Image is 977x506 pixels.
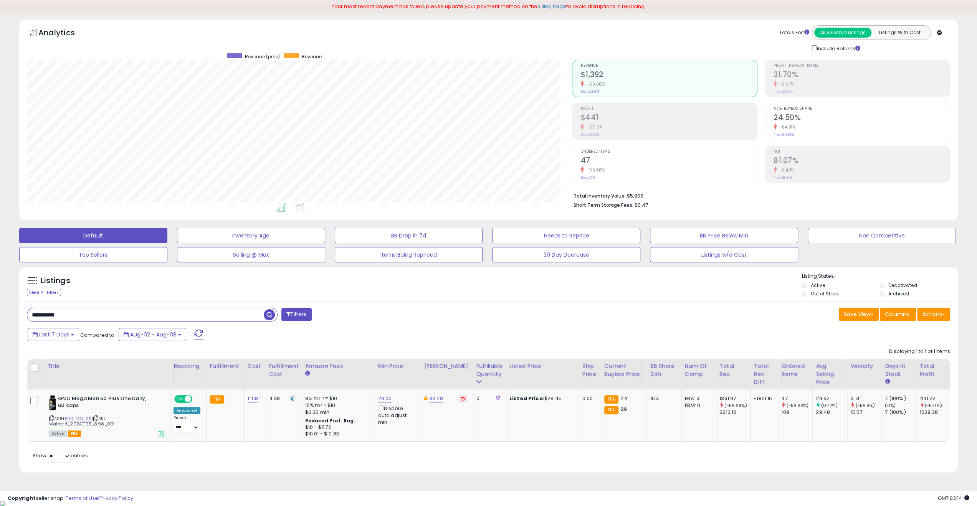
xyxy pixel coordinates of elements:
[885,362,913,378] div: Days In Stock
[620,395,627,402] span: 24
[80,331,116,339] span: Compared to:
[774,175,792,180] small: Prev: 81.47%
[777,81,794,87] small: -0.97%
[620,405,627,413] span: 29
[378,362,418,370] div: Min Price
[378,404,415,426] div: Disable auto adjust min
[378,395,392,402] a: 29.00
[719,395,751,402] div: 1391.97
[509,362,576,370] div: Listed Price
[492,228,640,243] button: Needs to Reprice
[248,395,258,402] a: 11.58
[816,362,844,386] div: Avg Selling Price
[537,3,566,10] a: Billing Page
[880,308,916,321] button: Columns
[580,113,757,124] h2: $441
[724,402,747,409] small: (-56.68%)
[885,409,916,416] div: 7 (100%)
[305,395,369,402] div: 8% for <= $10
[584,81,605,87] small: -56.68%
[65,415,91,422] a: B00JECYJ2K
[39,331,69,338] span: Last 7 Days
[49,395,164,436] div: ASIN:
[580,89,599,94] small: Prev: $3,213
[305,424,369,431] div: $10 - $11.72
[119,328,186,341] button: Aug-02 - Aug-08
[850,362,878,370] div: Velocity
[476,362,503,378] div: Fulfillable Quantity
[580,132,599,137] small: Prev: $1,028
[850,409,881,416] div: 15.57
[429,395,443,402] a: 30.48
[786,402,808,409] small: (-56.88%)
[919,362,947,378] div: Total Profit
[604,406,618,414] small: FBA
[779,29,809,36] div: Totals For
[476,395,500,402] div: 0
[580,70,757,81] h2: $1,392
[424,362,470,370] div: [PERSON_NAME]
[814,28,871,38] button: All Selected Listings
[917,308,950,321] button: Actions
[49,395,56,410] img: 41GowaE1wYL._SL40_.jpg
[335,247,483,262] button: Items Being Repriced
[580,175,595,180] small: Prev: 109
[305,402,369,409] div: 15% for > $10
[175,396,185,402] span: ON
[335,228,483,243] button: BB Drop in 7d
[580,64,757,68] span: Revenue
[269,362,299,378] div: Fulfillment Cost
[774,89,793,94] small: Prev: 32.01%
[650,362,678,378] div: BB Share 24h.
[269,395,296,402] div: 4.38
[49,415,114,427] span: | SKU: Walmart_20240125_8.98_001
[580,107,757,111] span: Profit
[580,150,757,154] span: Ordered Items
[49,430,67,437] span: All listings currently available for purchase on Amazon
[174,415,200,433] div: Preset:
[774,156,950,166] h2: 81.07%
[573,193,625,199] b: Total Inventory Value:
[582,362,598,378] div: Ship Price
[754,362,775,386] div: Total Rev. Diff.
[810,290,838,297] label: Out of Stock
[816,395,847,402] div: 29.62
[719,362,747,378] div: Total Rev.
[839,308,879,321] button: Save View
[650,395,676,402] div: 15%
[305,417,355,424] b: Reduced Prof. Rng.
[885,395,916,402] div: 7 (100%)
[8,494,36,502] strong: Copyright
[885,310,909,318] span: Columns
[573,202,633,208] b: Short Term Storage Fees:
[177,228,325,243] button: Inventory Age
[924,402,942,409] small: (-57.1%)
[509,395,544,402] b: Listed Price:
[33,452,88,459] span: Show: entries
[871,28,928,38] button: Listings With Cost
[19,228,167,243] button: Default
[919,395,951,402] div: 441.22
[650,247,798,262] button: Listings w/o Cost
[774,107,950,111] span: Avg. Buybox Share
[492,247,640,262] button: 30 Day Decrease
[38,27,90,40] h5: Analytics
[885,378,889,385] small: Days In Stock.
[573,191,944,200] li: $5,906
[802,273,958,280] p: Listing States:
[582,395,595,402] div: 0.00
[19,247,167,262] button: Top Sellers
[781,362,809,378] div: Ordered Items
[28,328,79,341] button: Last 7 Days
[305,409,369,416] div: $0.30 min
[302,53,322,60] span: Revenue
[808,228,956,243] button: Non Competitive
[777,167,794,173] small: -0.49%
[68,430,81,437] span: FBA
[281,308,311,321] button: Filters
[889,348,950,355] div: Displaying 1 to 1 of 1 items
[305,431,369,437] div: $10.01 - $10.83
[774,64,950,68] span: Profit [PERSON_NAME]
[8,495,133,502] div: seller snap | |
[685,395,710,402] div: FBA: 3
